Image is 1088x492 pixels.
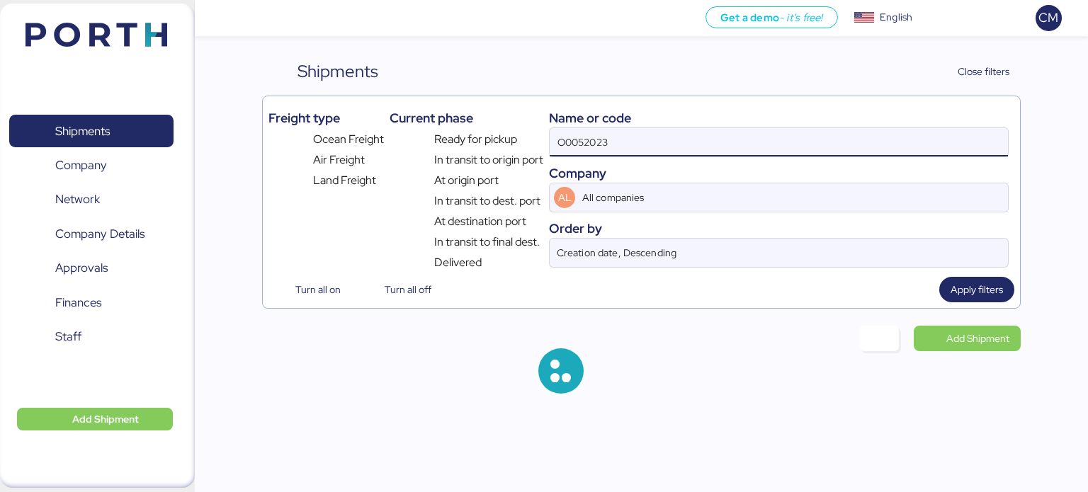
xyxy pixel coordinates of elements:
[434,172,499,189] span: At origin port
[549,219,1009,238] div: Order by
[390,108,543,127] div: Current phase
[313,172,376,189] span: Land Freight
[17,408,173,430] button: Add Shipment
[55,121,110,142] span: Shipments
[297,59,378,84] div: Shipments
[434,254,482,271] span: Delivered
[55,224,144,244] span: Company Details
[1038,8,1058,27] span: CM
[549,164,1009,183] div: Company
[434,151,543,168] span: In transit to origin port
[268,277,352,302] button: Turn all on
[9,287,174,319] a: Finances
[939,277,1014,302] button: Apply filters
[434,213,526,230] span: At destination port
[295,281,341,298] span: Turn all on
[434,131,517,148] span: Ready for pickup
[9,252,174,285] a: Approvals
[385,281,431,298] span: Turn all off
[55,155,107,176] span: Company
[549,108,1009,127] div: Name or code
[946,330,1009,347] span: Add Shipment
[9,183,174,216] a: Network
[55,326,81,347] span: Staff
[951,281,1003,298] span: Apply filters
[72,411,139,428] span: Add Shipment
[313,131,384,148] span: Ocean Freight
[914,326,1021,351] a: Add Shipment
[434,234,540,251] span: In transit to final dest.
[9,321,174,353] a: Staff
[9,218,174,251] a: Company Details
[268,108,384,127] div: Freight type
[313,151,365,168] span: Air Freight
[958,63,1009,80] span: Close filters
[358,277,443,302] button: Turn all off
[434,193,540,210] span: In transit to dest. port
[579,183,968,212] input: AL
[55,292,101,313] span: Finances
[203,6,227,30] button: Menu
[880,10,912,25] div: English
[558,190,572,205] span: AL
[929,59,1021,84] button: Close filters
[9,115,174,147] a: Shipments
[9,149,174,182] a: Company
[55,258,108,278] span: Approvals
[55,189,100,210] span: Network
